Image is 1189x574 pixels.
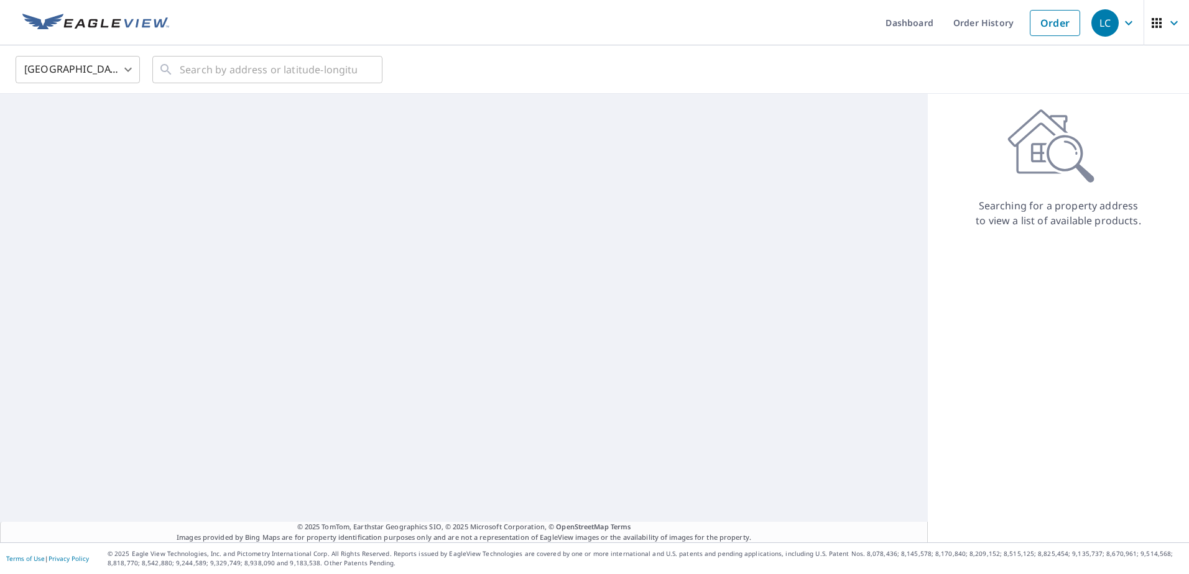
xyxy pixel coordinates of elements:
a: Privacy Policy [49,554,89,563]
p: | [6,555,89,562]
span: © 2025 TomTom, Earthstar Geographics SIO, © 2025 Microsoft Corporation, © [297,522,631,532]
a: Order [1030,10,1080,36]
p: Searching for a property address to view a list of available products. [975,198,1142,228]
a: Terms [611,522,631,531]
a: OpenStreetMap [556,522,608,531]
div: [GEOGRAPHIC_DATA] [16,52,140,87]
img: EV Logo [22,14,169,32]
a: Terms of Use [6,554,45,563]
div: LC [1091,9,1119,37]
p: © 2025 Eagle View Technologies, Inc. and Pictometry International Corp. All Rights Reserved. Repo... [108,549,1183,568]
input: Search by address or latitude-longitude [180,52,357,87]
